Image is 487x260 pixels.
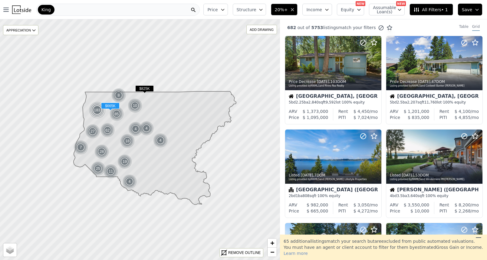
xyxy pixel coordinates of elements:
div: Table [459,24,469,31]
div: 28 [94,144,109,159]
div: 4 [122,174,137,189]
span: Structure [237,7,256,13]
div: 183 [89,101,106,119]
img: g1.png [128,98,143,113]
a: Zoom out [268,248,277,257]
span: $ 3,550,000 [404,202,429,207]
img: g1.png [111,88,126,103]
div: PITI [338,208,346,214]
span: $ 1,373,000 [303,109,328,114]
span: $ 4,272 [354,209,370,213]
span: $ 4,100 [455,109,471,114]
div: Listing provided by NWMLS and Rhino Roz Realty [289,84,378,88]
div: [PERSON_NAME] ([GEOGRAPHIC_DATA]) [390,187,479,193]
div: REMOVE OUTLINE [228,250,261,255]
div: 4 [128,122,143,136]
span: Income [306,7,322,13]
span: 808 [303,194,310,198]
div: 19 [117,154,132,169]
div: [GEOGRAPHIC_DATA], [GEOGRAPHIC_DATA] [289,94,378,100]
div: Price [390,208,400,214]
div: 11 [104,164,118,179]
img: House [390,187,395,192]
div: /mo [348,202,378,208]
div: Rent [338,108,348,114]
span: $ 665,000 [307,209,328,213]
div: 10 [128,98,142,113]
span: All Filters • 1 [413,7,448,13]
a: Price Decrease [DATE],103DOMListing provided byNWMLSand Rhino Roz RealtyHouse[GEOGRAPHIC_DATA], [... [285,36,381,124]
div: $825K [135,85,154,94]
time: 2025-09-09 20:11 [301,173,313,177]
span: Equity [341,7,354,13]
span: $825K [135,85,154,92]
span: King [41,7,51,13]
img: g1.png [153,133,168,148]
div: PITI [338,114,346,120]
div: Listing provided by NWMLS and Coldwell Banker [PERSON_NAME] [390,84,479,88]
img: g1.png [104,164,118,179]
div: Price Decrease , 47 DOM [390,79,479,84]
div: NEW [356,1,365,6]
img: g1.png [139,121,154,136]
span: 3,640 [407,194,417,198]
button: Assumable Loan(s) [369,4,405,15]
img: g1.png [74,140,88,155]
time: 2025-09-09 19:45 [402,173,414,177]
img: g4.png [89,101,106,119]
span: $ 3,050 [354,202,370,207]
a: Price Decrease [DATE],47DOMListing provided byNWMLSand Coldwell Banker [PERSON_NAME]House[GEOGRAP... [386,36,482,124]
img: Lotside [12,5,31,14]
span: $ 835,000 [408,115,429,120]
div: /mo [447,208,479,214]
span: 5753 [310,25,323,30]
span: $665K [101,103,120,109]
img: House [390,94,395,99]
a: Listed [DATE],7DOMListing provided byNWMLSand [PERSON_NAME] Lifestyle PropertiesCondominium[GEOGR... [285,129,381,218]
button: Income [302,4,332,15]
div: Rent [439,202,449,208]
div: NEW [396,1,406,6]
div: Price Decrease , 103 DOM [289,79,378,84]
a: Zoom in [268,239,277,248]
div: 7 [74,140,88,155]
div: /mo [348,108,378,114]
span: $ 4,855 [455,115,471,120]
span: 682 [287,25,296,30]
span: $ 7,024 [354,115,370,120]
span: $ 10,000 [410,209,429,213]
div: 65 additional listing s match your search but are excluded from public automated valuations. You ... [280,235,487,260]
div: Grid [472,24,480,31]
img: g1.png [94,144,109,159]
img: House [289,94,294,99]
div: /mo [346,114,378,120]
span: 2,840 [308,100,319,104]
span: $ 1,201,000 [404,109,429,114]
img: g1.png [85,124,100,139]
div: 2 bd 1 ba sqft · 100% equity [289,193,378,198]
span: Assumable Loan(s) [373,5,392,14]
div: PITI [439,208,447,214]
span: 20%+ [275,7,288,13]
img: g1.png [122,174,137,189]
button: All Filters• 1 [410,4,453,15]
div: ARV [390,108,398,114]
div: /mo [449,202,479,208]
a: Layers [3,243,17,257]
img: g1.png [91,161,106,176]
div: 8 [111,88,126,103]
div: 18 [120,134,135,148]
button: Price [203,4,228,15]
span: 9,592 [326,100,336,104]
time: 2025-09-09 23:11 [418,80,430,84]
div: [GEOGRAPHIC_DATA], [GEOGRAPHIC_DATA] [390,94,479,100]
div: 85 [109,106,124,122]
span: $ 1,095,000 [303,115,328,120]
span: $ 8,200 [455,202,471,207]
span: $ 4,450 [354,109,370,114]
div: Price [390,114,400,120]
span: match your filters [338,25,376,31]
div: 62 [100,123,115,138]
div: Listed , 53 DOM [390,173,479,178]
div: 5 bd 2.5 ba sqft lot · 100% equity [390,100,479,105]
